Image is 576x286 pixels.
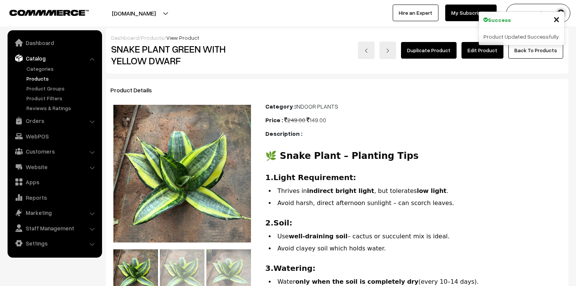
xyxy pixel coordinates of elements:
[508,42,563,59] a: Back To Products
[9,175,99,189] a: Apps
[265,102,564,111] div: INDOOR PLANTS
[277,199,564,208] p: Avoid harsh, direct afternoon sunlight – can scorch leaves.
[9,129,99,143] a: WebPOS
[113,105,251,242] img: 17270893067858photo_2024-09-23_16-31-07.jpg
[277,244,564,253] p: Avoid clayey soil which holds water.
[25,104,99,112] a: Reviews & Ratings
[265,115,564,124] div: 149.00
[265,130,302,137] b: Description :
[488,16,511,24] strong: Success
[386,48,390,53] img: right-arrow.png
[265,116,283,124] b: Price :
[289,233,348,240] span: well-draining soil
[274,173,353,182] span: Light Requirement
[141,34,164,41] a: Products
[553,12,560,26] span: ×
[265,217,564,229] h3: 2. :
[9,145,99,158] a: Customers
[9,36,99,50] a: Dashboard
[274,218,290,227] span: Soil
[111,34,139,41] a: Dashboard
[111,34,563,42] div: / /
[364,48,369,53] img: left-arrow.png
[25,75,99,82] a: Products
[265,262,564,274] h3: 3. :
[265,103,296,110] b: Category :
[9,236,99,250] a: Settings
[553,13,560,25] button: Close
[9,160,99,174] a: Website
[274,264,313,273] span: Watering
[25,84,99,92] a: Product Groups
[555,8,567,19] img: user
[265,171,564,183] h3: 1. :
[265,150,564,162] h2: 🌿 Snake Plant – Planting Tips
[9,8,76,17] a: COMMMERCE
[295,278,418,285] span: only when the soil is completely dry
[25,94,99,102] a: Product Filters
[110,86,161,94] span: Product Details
[277,187,564,196] p: Thrives in , but tolerates .
[25,65,99,73] a: Categories
[479,28,564,45] div: Product Updated Successfully.
[9,191,99,204] a: Reports
[9,221,99,235] a: Staff Management
[307,187,374,194] span: indirect bright light
[417,187,446,194] span: low light
[284,116,305,124] span: 249.00
[445,5,497,21] a: My Subscription
[393,5,438,21] a: Hire an Expert
[277,232,564,241] p: Use – cactus or succulent mix is ideal.
[461,42,503,59] a: Edit Product
[9,206,99,219] a: Marketing
[111,43,254,67] h2: SNAKE PLANT GREEN WITH YELLOW DWARF
[506,4,570,23] button: Pasumai Thotta…
[166,34,199,41] span: View Product
[401,42,457,59] a: Duplicate Product
[9,10,89,16] img: COMMMERCE
[85,4,182,23] button: [DOMAIN_NAME]
[9,51,99,65] a: Catalog
[9,114,99,127] a: Orders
